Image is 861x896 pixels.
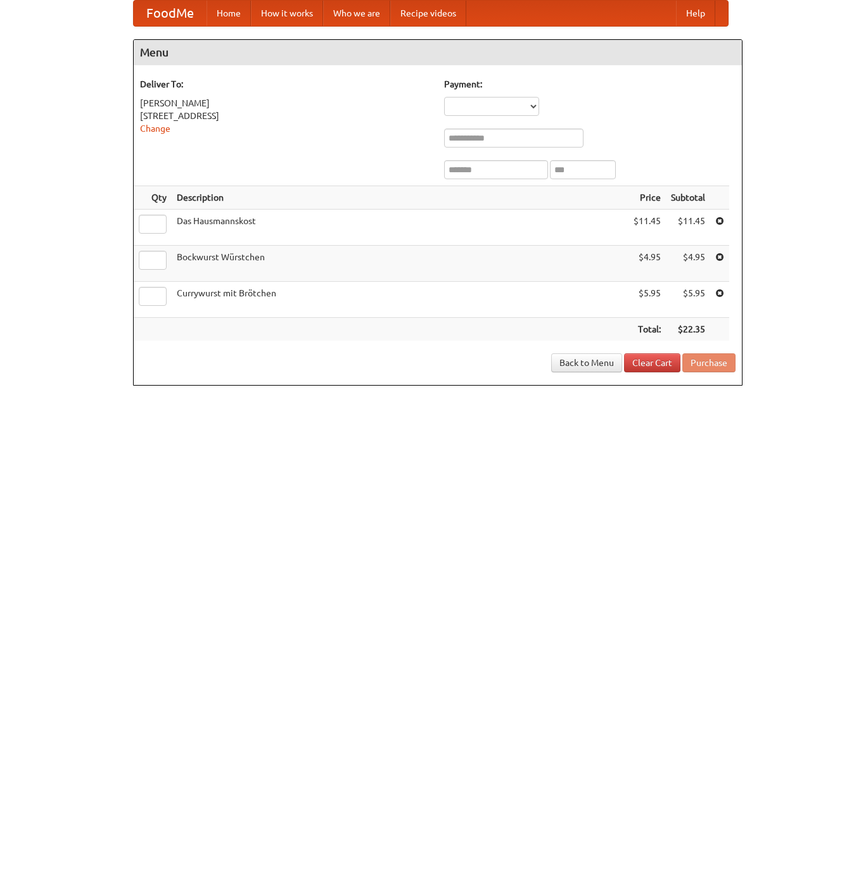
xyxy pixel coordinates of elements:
[551,353,622,372] a: Back to Menu
[251,1,323,26] a: How it works
[666,186,710,210] th: Subtotal
[172,282,628,318] td: Currywurst mit Brötchen
[628,318,666,341] th: Total:
[628,246,666,282] td: $4.95
[666,318,710,341] th: $22.35
[666,246,710,282] td: $4.95
[172,186,628,210] th: Description
[323,1,390,26] a: Who we are
[172,210,628,246] td: Das Hausmannskost
[624,353,680,372] a: Clear Cart
[140,78,431,91] h5: Deliver To:
[134,186,172,210] th: Qty
[676,1,715,26] a: Help
[172,246,628,282] td: Bockwurst Würstchen
[666,282,710,318] td: $5.95
[628,186,666,210] th: Price
[444,78,736,91] h5: Payment:
[134,1,207,26] a: FoodMe
[207,1,251,26] a: Home
[140,97,431,110] div: [PERSON_NAME]
[390,1,466,26] a: Recipe videos
[134,40,742,65] h4: Menu
[140,110,431,122] div: [STREET_ADDRESS]
[682,353,736,372] button: Purchase
[628,282,666,318] td: $5.95
[628,210,666,246] td: $11.45
[140,123,170,134] a: Change
[666,210,710,246] td: $11.45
